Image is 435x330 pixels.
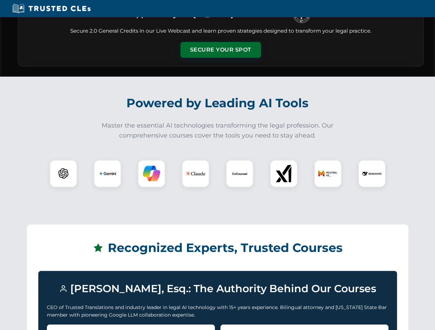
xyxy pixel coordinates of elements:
[27,91,408,115] h2: Powered by Leading AI Tools
[47,279,389,298] h3: [PERSON_NAME], Esq.: The Authority Behind Our Courses
[143,165,160,182] img: Copilot Logo
[10,3,93,14] img: Trusted CLEs
[94,160,121,187] div: Gemini
[27,27,415,35] p: Secure 2.0 General Credits in our Live Webcast and learn proven strategies designed to transform ...
[182,160,209,187] div: Claude
[38,236,397,260] h2: Recognized Experts, Trusted Courses
[358,160,386,187] div: DeepSeek
[275,165,292,182] img: xAI Logo
[362,164,382,183] img: DeepSeek Logo
[270,160,298,187] div: xAI
[138,160,165,187] div: Copilot
[186,164,205,183] img: Claude Logo
[50,160,77,187] div: ChatGPT
[47,304,389,319] p: CEO of Trusted Translations and industry leader in legal AI technology with 15+ years experience....
[314,160,342,187] div: Mistral AI
[180,42,261,58] button: Secure Your Spot
[53,164,73,184] img: ChatGPT Logo
[99,165,116,182] img: Gemini Logo
[226,160,253,187] div: CoCounsel
[318,164,338,183] img: Mistral AI Logo
[231,165,248,182] img: CoCounsel Logo
[97,121,338,141] p: Master the essential AI technologies transforming the legal profession. Our comprehensive courses...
